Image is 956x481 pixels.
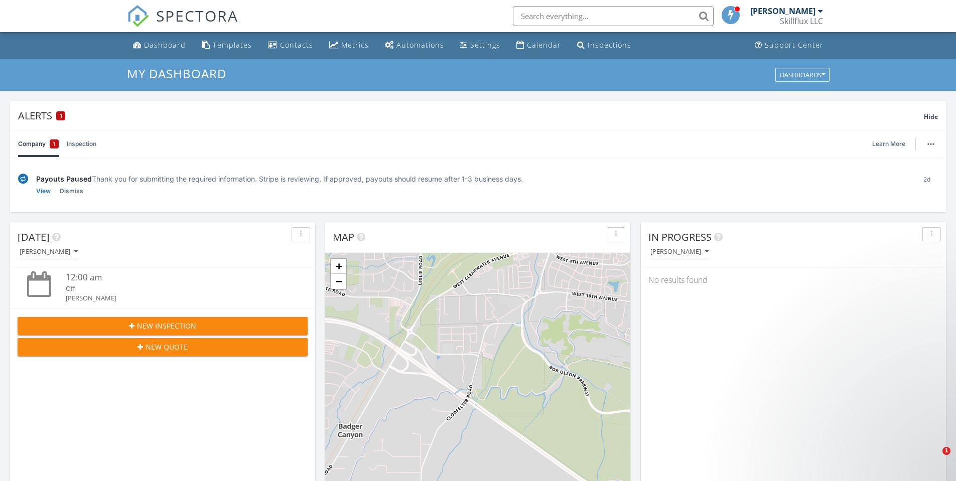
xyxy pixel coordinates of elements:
[648,245,711,259] button: [PERSON_NAME]
[127,65,226,82] span: My Dashboard
[333,230,354,244] span: Map
[780,71,825,78] div: Dashboards
[18,245,80,259] button: [PERSON_NAME]
[780,16,823,26] div: Skillflux LLC
[18,230,50,244] span: [DATE]
[198,36,256,55] a: Templates
[927,143,934,145] img: ellipsis-632cfdd7c38ec3a7d453.svg
[144,40,186,50] div: Dashboard
[20,248,78,255] div: [PERSON_NAME]
[924,112,938,121] span: Hide
[213,40,252,50] div: Templates
[942,447,950,455] span: 1
[513,6,714,26] input: Search everything...
[341,40,369,50] div: Metrics
[18,131,59,157] a: Company
[60,186,83,196] a: Dismiss
[331,259,346,274] a: Zoom in
[325,36,373,55] a: Metrics
[573,36,635,55] a: Inspections
[36,174,907,184] div: Thank you for submitting the required information. Stripe is reviewing. If approved, payouts shou...
[872,139,911,149] a: Learn More
[512,36,565,55] a: Calendar
[331,274,346,289] a: Zoom out
[775,68,830,82] button: Dashboards
[53,139,56,149] span: 1
[127,5,149,27] img: The Best Home Inspection Software - Spectora
[751,36,828,55] a: Support Center
[66,284,284,293] div: Off
[137,320,196,331] span: New Inspection
[66,271,284,284] div: 12:00 am
[129,36,190,55] a: Dashboard
[922,447,946,471] iframe: Intercom live chat
[264,36,317,55] a: Contacts
[18,317,308,335] button: New Inspection
[588,40,631,50] div: Inspections
[18,338,308,356] button: New Quote
[648,230,712,244] span: In Progress
[396,40,444,50] div: Automations
[18,174,28,184] img: under-review-2fe708636b114a7f4b8d.svg
[127,14,238,35] a: SPECTORA
[66,293,284,303] div: [PERSON_NAME]
[67,131,96,157] a: Inspection
[36,186,51,196] a: View
[156,5,238,26] span: SPECTORA
[146,342,188,352] span: New Quote
[527,40,561,50] div: Calendar
[456,36,504,55] a: Settings
[765,40,824,50] div: Support Center
[650,248,709,255] div: [PERSON_NAME]
[750,6,815,16] div: [PERSON_NAME]
[280,40,313,50] div: Contacts
[36,175,92,183] span: Payouts Paused
[60,112,62,119] span: 1
[381,36,448,55] a: Automations (Basic)
[18,109,924,122] div: Alerts
[470,40,500,50] div: Settings
[641,266,946,293] div: No results found
[915,174,938,196] div: 2d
